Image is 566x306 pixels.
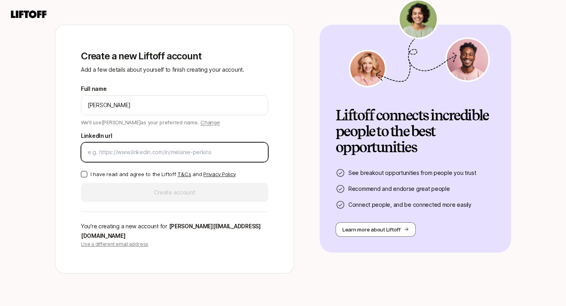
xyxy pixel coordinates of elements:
[81,84,106,94] label: Full name
[88,100,261,110] input: e.g. Melanie Perkins
[348,184,450,194] p: Recommend and endorse great people
[88,147,261,157] input: e.g. https://www.linkedin.com/in/melanie-perkins
[336,222,416,237] button: Learn more about Liftoff
[81,131,112,141] label: LinkedIn url
[200,119,220,126] span: Change
[348,200,472,210] p: Connect people, and be connected more easily
[81,65,268,75] p: Add a few details about yourself to finish creating your account.
[348,168,476,178] p: See breakout opportunities from people you trust
[81,241,268,248] p: Use a different email address
[177,171,191,177] a: T&Cs
[203,171,236,177] a: Privacy Policy
[81,51,268,62] p: Create a new Liftoff account
[336,108,495,155] h2: Liftoff connects incredible people to the best opportunities
[81,171,87,177] button: I have read and agree to the Liftoff T&Cs and Privacy Policy
[90,170,236,178] p: I have read and agree to the Liftoff and
[81,117,220,126] p: We'll use [PERSON_NAME] as your preferred name.
[81,223,261,239] span: [PERSON_NAME][EMAIL_ADDRESS][DOMAIN_NAME]
[81,222,268,241] p: You're creating a new account for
